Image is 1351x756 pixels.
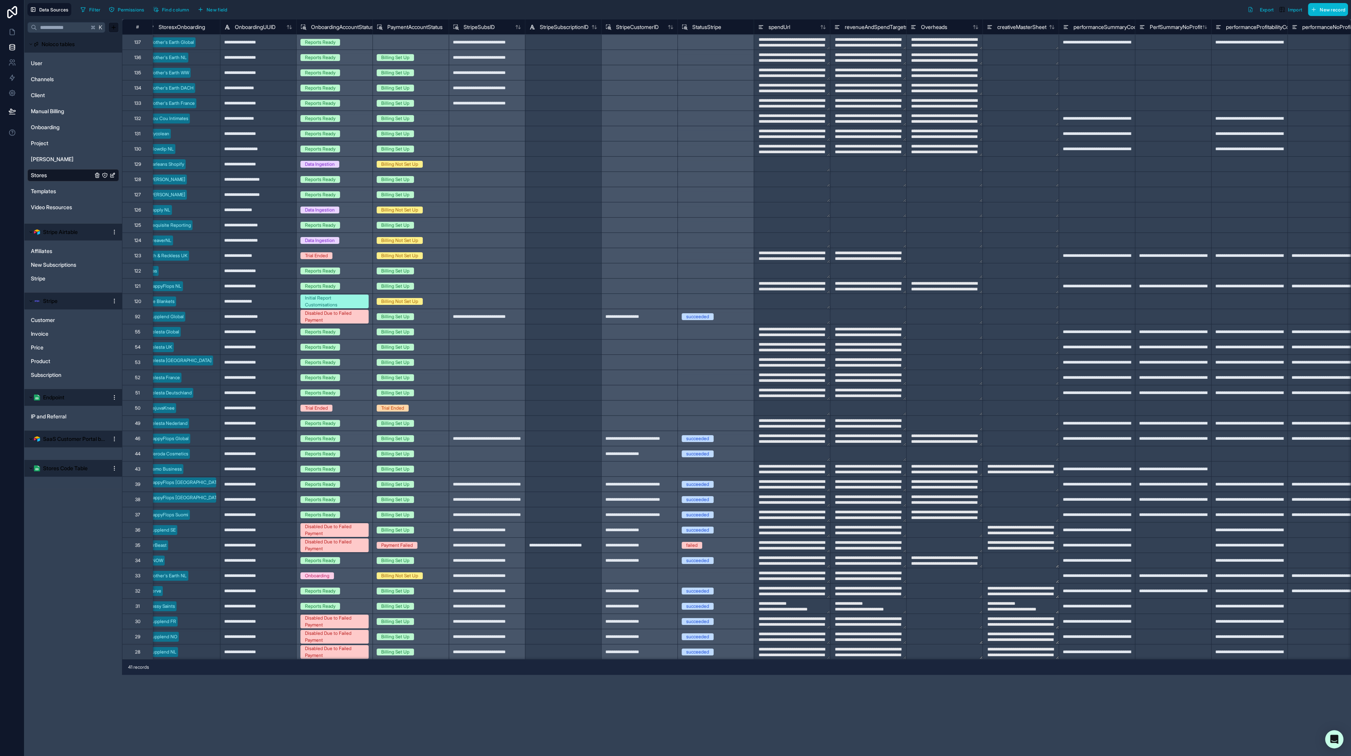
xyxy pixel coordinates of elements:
[135,481,140,487] div: 39
[31,91,45,99] span: Client
[134,207,141,213] div: 126
[27,73,119,85] div: Channels
[31,316,100,324] a: Customer
[31,344,100,351] a: Price
[134,39,141,45] div: 137
[27,185,119,197] div: Templates
[150,4,192,15] button: Find column
[149,374,180,381] div: Zelesta France
[31,316,55,324] span: Customer
[135,557,140,564] div: 34
[149,588,161,594] div: Verve
[135,451,140,457] div: 44
[135,618,140,625] div: 30
[31,413,100,420] a: IP and Referral
[149,85,194,91] div: Mother's Earth DACH
[149,466,182,472] div: Demo Business
[27,57,119,69] div: User
[27,355,119,367] div: Product
[31,107,93,115] a: Manual Billing
[149,527,176,533] div: Supplend SE
[27,245,119,257] div: Affiliates
[134,54,141,61] div: 136
[134,298,141,304] div: 120
[31,371,61,379] span: Subscription
[27,137,119,149] div: Project
[27,369,119,381] div: Subscription
[135,649,140,655] div: 28
[43,464,88,472] span: Stores Code Table
[207,7,228,13] span: New field
[31,413,66,420] span: IP and Referral
[149,420,188,427] div: Zelesta Nederland
[106,4,150,15] a: Permissions
[149,511,188,518] div: HappyFlops Suomi
[135,283,140,289] div: 121
[1150,23,1202,31] span: PerfSummaryNoProfit
[195,4,230,15] button: New field
[31,59,93,67] a: User
[149,39,194,46] div: Mother's Earth Global
[31,155,74,163] span: [PERSON_NAME]
[43,394,64,401] span: Endpoint
[27,105,119,117] div: Manual Billing
[149,344,172,351] div: Zelesta UK
[149,54,187,61] div: Mother's Earth NL
[135,359,140,365] div: 53
[27,392,108,403] button: Google Sheets logoEndpoint
[149,357,212,364] div: Zelesta [GEOGRAPHIC_DATA]
[235,23,276,31] span: OnboardingUUID
[77,4,103,15] button: Filter
[149,130,169,137] div: Mycolean
[89,7,101,13] span: Filter
[134,268,141,274] div: 122
[135,573,140,579] div: 33
[135,527,140,533] div: 36
[149,542,167,549] div: MrBeast
[31,247,52,255] span: Affiliates
[1276,3,1305,16] button: Import
[27,121,119,133] div: Onboarding
[27,39,114,50] button: Noloco tables
[43,228,78,236] span: Stripe Airtable
[34,298,40,304] img: svg+xml,%3c
[134,161,141,167] div: 129
[1325,730,1343,748] div: Open Intercom Messenger
[31,203,72,211] span: Video Resources
[27,169,119,181] div: Stores
[149,313,184,320] div: Supplend Global
[27,153,119,165] div: Rex
[134,100,141,106] div: 133
[31,371,100,379] a: Subscription
[31,139,93,147] a: Project
[135,436,140,442] div: 46
[31,357,100,365] a: Product
[31,75,54,83] span: Channels
[149,252,188,259] div: 4th & Reckless UK
[39,7,69,13] span: Data Sources
[31,261,76,269] span: New Subscriptions
[134,70,141,76] div: 135
[149,389,192,396] div: Zelesta Deutschland
[27,328,119,340] div: Invoice
[311,23,374,31] span: OnboardingAccountStatus
[27,201,119,213] div: Video Resources
[135,420,140,426] div: 49
[149,328,179,335] div: Zelesta Global
[31,139,48,147] span: Project
[135,344,140,350] div: 54
[31,275,45,282] span: Stripe
[27,410,119,423] div: IP and Referral
[134,237,141,243] div: 124
[34,394,40,400] img: Google Sheets logo
[135,314,140,320] div: 92
[27,314,119,326] div: Customer
[149,237,172,244] div: DreaverNL
[1260,7,1274,13] span: Export
[31,107,64,115] span: Manual Billing
[27,463,108,474] button: Google Sheets logoStores Code Table
[135,588,140,594] div: 32
[1288,7,1302,13] span: Import
[149,603,175,610] div: Sassy Saints
[149,494,221,501] div: HappyFlops [GEOGRAPHIC_DATA]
